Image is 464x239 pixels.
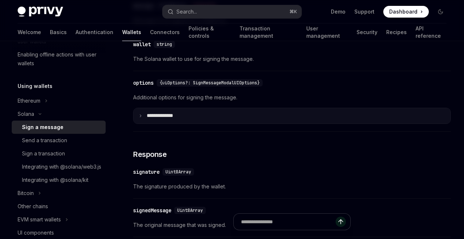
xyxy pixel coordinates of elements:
button: Toggle dark mode [435,6,446,18]
span: Dashboard [389,8,417,15]
a: Wallets [122,23,141,41]
span: {uiOptions?: SignMessageModalUIOptions} [160,80,260,86]
div: signedMessage [133,207,171,214]
div: Enabling offline actions with user wallets [18,50,101,68]
span: Uint8Array [177,207,203,213]
div: Integrating with @solana/kit [22,176,88,184]
a: Demo [331,8,346,15]
div: Solana [18,110,34,118]
div: Search... [176,7,197,16]
div: EVM smart wallets [18,215,61,224]
h5: Using wallets [18,82,52,91]
div: Bitcoin [18,189,34,198]
a: Sign a transaction [12,147,106,160]
a: Basics [50,23,67,41]
a: Policies & controls [189,23,231,41]
span: Uint8Array [165,169,191,175]
span: The signature produced by the wallet. [133,182,451,191]
a: Integrating with @solana/kit [12,173,106,187]
a: Recipes [386,23,407,41]
div: Integrating with @solana/web3.js [22,162,101,171]
button: Toggle EVM smart wallets section [12,213,106,226]
button: Open search [162,5,302,18]
span: The Solana wallet to use for signing the message. [133,55,451,63]
button: Send message [336,217,346,227]
a: Support [354,8,375,15]
a: Other chains [12,200,106,213]
a: Send a transaction [12,134,106,147]
span: Additional options for signing the message. [133,93,451,102]
a: Security [357,23,377,41]
div: UI components [18,228,54,237]
div: Other chains [18,202,48,211]
div: Sign a transaction [22,149,65,158]
a: User management [306,23,348,41]
button: Toggle Bitcoin section [12,187,106,200]
a: Authentication [76,23,113,41]
a: Welcome [18,23,41,41]
input: Ask a question... [241,214,336,230]
div: Ethereum [18,96,40,105]
div: signature [133,168,160,176]
div: options [133,79,154,87]
a: Enabling offline actions with user wallets [12,48,106,70]
a: Connectors [150,23,180,41]
span: string [157,41,172,47]
div: Send a transaction [22,136,67,145]
div: Sign a message [22,123,63,132]
a: Dashboard [383,6,429,18]
div: wallet [133,41,151,48]
img: dark logo [18,7,63,17]
a: Integrating with @solana/web3.js [12,160,106,173]
span: Response [133,149,167,159]
button: Toggle Solana section [12,107,106,121]
a: API reference [416,23,446,41]
span: ⌘ K [289,9,297,15]
a: Transaction management [240,23,298,41]
button: Toggle Ethereum section [12,94,106,107]
a: Sign a message [12,121,106,134]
